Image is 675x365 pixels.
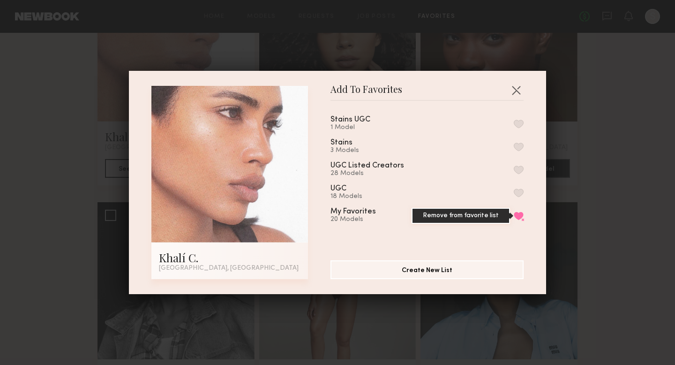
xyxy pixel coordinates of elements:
div: 3 Models [330,147,375,154]
div: UGC Listed Creators [330,162,404,170]
div: 20 Models [330,216,398,223]
div: Stains UGC [330,116,370,124]
div: 28 Models [330,170,427,177]
div: 1 Model [330,124,393,131]
div: 18 Models [330,193,369,200]
button: Create New List [330,260,524,279]
span: Add To Favorites [330,86,402,100]
button: Remove from favorite list [514,212,524,220]
div: My Favorites [330,208,376,216]
div: Khalí C. [159,250,300,265]
button: Close [509,83,524,98]
div: [GEOGRAPHIC_DATA], [GEOGRAPHIC_DATA] [159,265,300,272]
div: UGC [330,185,346,193]
div: Stains [330,139,352,147]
